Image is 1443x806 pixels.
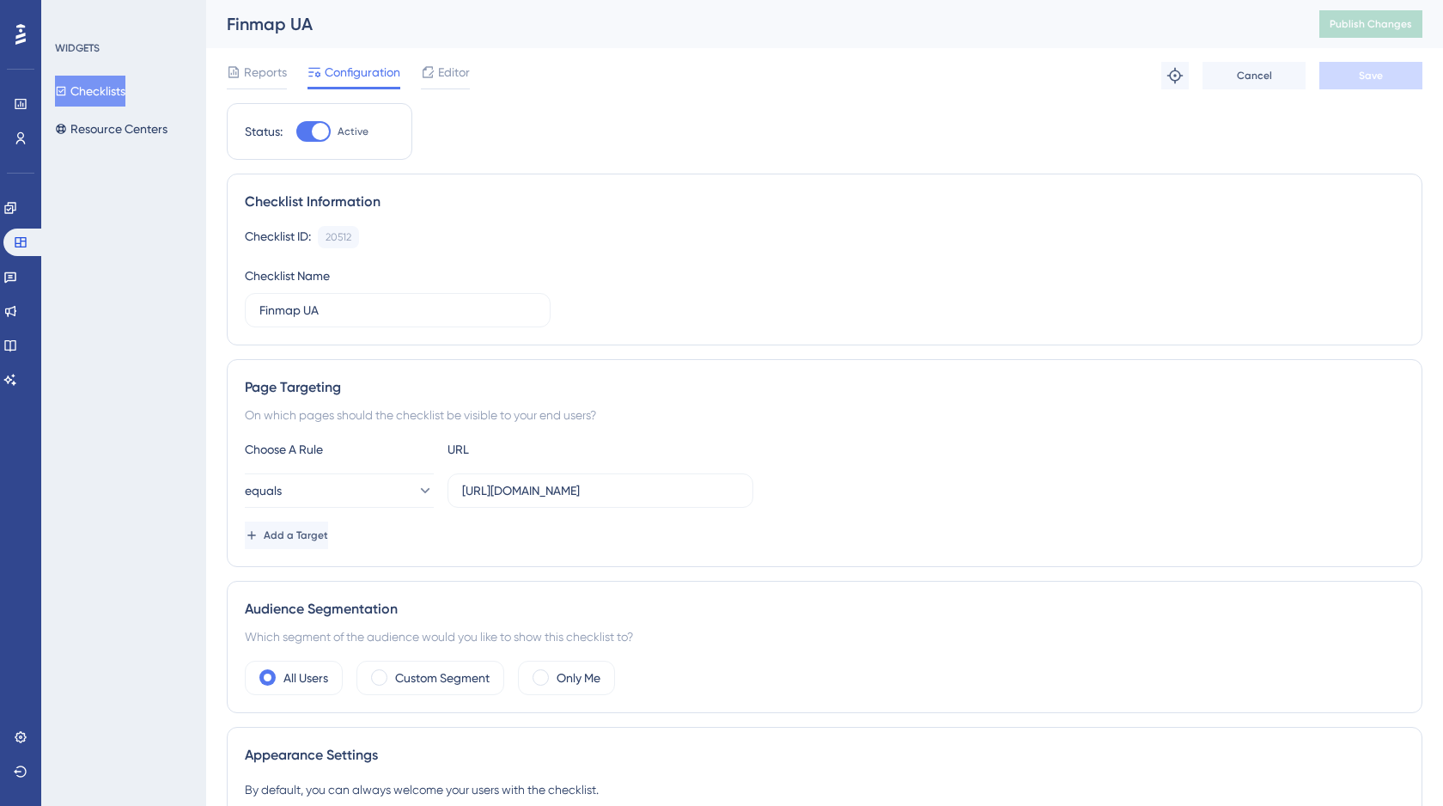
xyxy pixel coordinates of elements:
span: Active [338,125,368,138]
input: yourwebsite.com/path [462,481,739,500]
span: equals [245,480,282,501]
div: URL [448,439,636,460]
div: Choose A Rule [245,439,434,460]
label: Only Me [557,668,600,688]
div: 20512 [326,230,351,244]
button: Resource Centers [55,113,167,144]
span: Save [1359,69,1383,82]
span: Editor [438,62,470,82]
button: Publish Changes [1319,10,1422,38]
button: Save [1319,62,1422,89]
div: WIDGETS [55,41,100,55]
label: All Users [283,668,328,688]
label: Custom Segment [395,668,490,688]
div: Checklist Information [245,192,1404,212]
div: On which pages should the checklist be visible to your end users? [245,405,1404,425]
div: Finmap UA [227,12,1276,36]
input: Type your Checklist name [259,301,536,320]
button: Cancel [1202,62,1306,89]
span: Reports [244,62,287,82]
div: Checklist Name [245,266,330,286]
span: Configuration [325,62,400,82]
div: Page Targeting [245,377,1404,398]
div: Status: [245,121,283,142]
div: Appearance Settings [245,745,1404,766]
button: Add a Target [245,522,328,549]
button: equals [245,473,434,508]
span: Add a Target [264,528,328,542]
div: Audience Segmentation [245,599,1404,620]
div: By default, you can always welcome your users with the checklist. [245,779,1404,800]
div: Which segment of the audience would you like to show this checklist to? [245,626,1404,647]
span: Cancel [1237,69,1272,82]
button: Checklists [55,76,125,107]
div: Checklist ID: [245,226,311,248]
span: Publish Changes [1330,17,1412,31]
